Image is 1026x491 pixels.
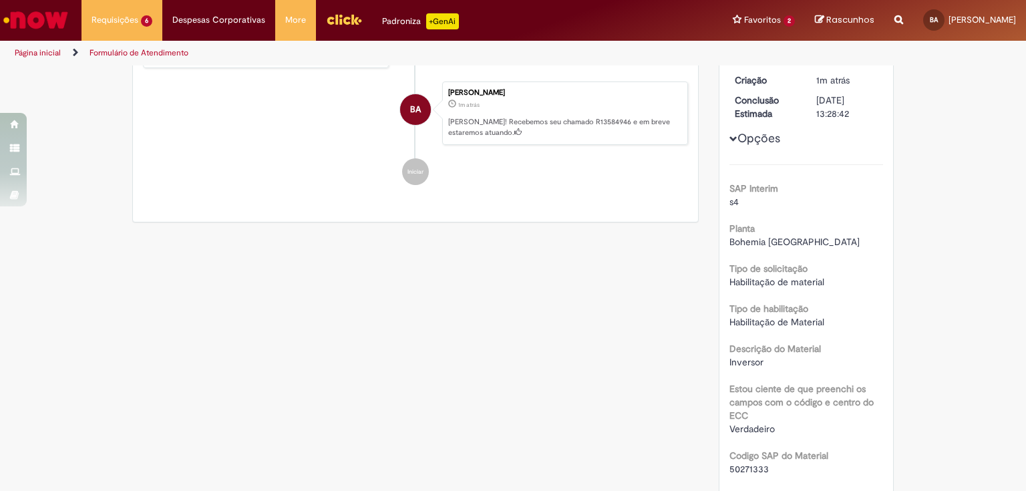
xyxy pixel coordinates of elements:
span: 50271333 [729,463,769,475]
time: 01/10/2025 10:28:34 [816,74,850,86]
span: Despesas Corporativas [172,13,265,27]
span: 6 [141,15,152,27]
a: Página inicial [15,47,61,58]
span: Habilitação de Material [729,316,824,328]
span: [PERSON_NAME] [949,14,1016,25]
span: More [285,13,306,27]
ul: Trilhas de página [10,41,674,65]
b: Tipo de habilitação [729,303,808,315]
span: s4 [729,196,739,208]
span: 1m atrás [816,74,850,86]
dt: Conclusão Estimada [725,94,807,120]
span: BA [410,94,421,126]
p: +GenAi [426,13,459,29]
b: Planta [729,222,755,234]
p: [PERSON_NAME]! Recebemos seu chamado R13584946 e em breve estaremos atuando. [448,117,681,138]
img: ServiceNow [1,7,70,33]
span: Favoritos [744,13,781,27]
span: Rascunhos [826,13,874,26]
span: Requisições [92,13,138,27]
b: Estou ciente de que preenchi os campos com o código e centro do ECC [729,383,874,422]
div: [PERSON_NAME] [448,89,681,97]
div: 01/10/2025 10:28:34 [816,73,878,87]
span: Verdadeiro [729,423,775,435]
span: Habilitação de material [729,276,824,288]
span: 2 [784,15,795,27]
span: Bohemia [GEOGRAPHIC_DATA] [729,236,860,248]
div: Bruno Rodrigues Antunes [400,94,431,125]
time: 01/10/2025 10:28:34 [458,101,480,109]
a: Formulário de Atendimento [90,47,188,58]
span: 1m atrás [458,101,480,109]
b: Codigo SAP do Material [729,450,828,462]
div: Padroniza [382,13,459,29]
dt: Criação [725,73,807,87]
li: Bruno Rodrigues Antunes [143,81,688,146]
span: Inversor [729,356,763,368]
b: SAP Interim [729,182,778,194]
b: Descrição do Material [729,343,821,355]
div: [DATE] 13:28:42 [816,94,878,120]
span: BA [930,15,938,24]
a: Rascunhos [815,14,874,27]
b: Tipo de solicitação [729,263,808,275]
img: click_logo_yellow_360x200.png [326,9,362,29]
